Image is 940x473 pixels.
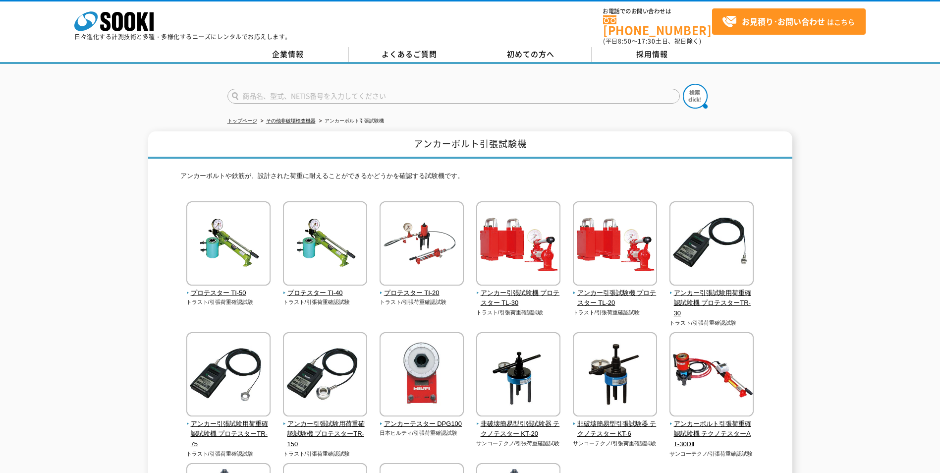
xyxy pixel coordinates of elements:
a: 企業情報 [227,47,349,62]
span: プロテスター TI-40 [283,288,368,298]
a: プロテスター TI-20 [380,279,464,298]
a: [PHONE_NUMBER] [603,15,712,36]
input: 商品名、型式、NETIS番号を入力してください [227,89,680,104]
a: 非破壊簡易型引張試験器 テクノテスター KT-20 [476,410,561,439]
a: アンカー引張試験用荷重確認試験機 プロテスターTR-30 [669,279,754,319]
img: 非破壊簡易型引張試験器 テクノテスター KT-20 [476,332,560,419]
p: トラスト/引張荷重確認試験 [476,308,561,317]
a: その他非破壊検査機器 [266,118,316,123]
strong: お見積り･お問い合わせ [742,15,825,27]
a: プロテスター TI-50 [186,279,271,298]
img: プロテスター TI-50 [186,201,271,288]
p: 日々進化する計測技術と多種・多様化するニーズにレンタルでお応えします。 [74,34,291,40]
a: お見積り･お問い合わせはこちら [712,8,866,35]
a: アンカーボルト引張荷重確認試験機 テクノテスターAT-30DⅡ [669,410,754,450]
span: 非破壊簡易型引張試験器 テクノテスター KT-6 [573,419,658,440]
p: トラスト/引張荷重確認試験 [380,298,464,306]
img: アンカー引張試験用荷重確認試験機 プロテスターTR-150 [283,332,367,419]
span: アンカー引張試験用荷重確認試験機 プロテスターTR-30 [669,288,754,319]
a: アンカー引張試験機 プロテスター TL-20 [573,279,658,308]
span: プロテスター TI-20 [380,288,464,298]
img: 非破壊簡易型引張試験器 テクノテスター KT-6 [573,332,657,419]
p: トラスト/引張荷重確認試験 [669,319,754,327]
p: トラスト/引張荷重確認試験 [186,450,271,458]
span: プロテスター TI-50 [186,288,271,298]
img: btn_search.png [683,84,708,109]
span: アンカーテスター DPG100 [380,419,464,429]
a: アンカーテスター DPG100 [380,410,464,429]
p: トラスト/引張荷重確認試験 [573,308,658,317]
a: プロテスター TI-40 [283,279,368,298]
img: アンカーボルト引張荷重確認試験機 テクノテスターAT-30DⅡ [669,332,754,419]
h1: アンカーボルト引張試験機 [148,131,792,159]
span: アンカー引張試験用荷重確認試験機 プロテスターTR-75 [186,419,271,450]
a: 採用情報 [592,47,713,62]
a: トップページ [227,118,257,123]
span: 非破壊簡易型引張試験器 テクノテスター KT-20 [476,419,561,440]
p: トラスト/引張荷重確認試験 [283,450,368,458]
p: サンコーテクノ/引張荷重確認試験 [669,450,754,458]
a: アンカー引張試験用荷重確認試験機 プロテスターTR-150 [283,410,368,450]
p: 日本ヒルティ/引張荷重確認試験 [380,429,464,437]
p: サンコーテクノ/引張荷重確認試験 [476,439,561,448]
a: アンカー引張試験用荷重確認試験機 プロテスターTR-75 [186,410,271,450]
span: (平日 ～ 土日、祝日除く) [603,37,701,46]
p: トラスト/引張荷重確認試験 [283,298,368,306]
img: アンカー引張試験機 プロテスター TL-20 [573,201,657,288]
img: アンカー引張試験用荷重確認試験機 プロテスターTR-30 [669,201,754,288]
img: アンカー引張試験機 プロテスター TL-30 [476,201,560,288]
span: 初めての方へ [507,49,554,59]
a: 非破壊簡易型引張試験器 テクノテスター KT-6 [573,410,658,439]
a: 初めての方へ [470,47,592,62]
li: アンカーボルト引張試験機 [317,116,384,126]
span: お電話でのお問い合わせは [603,8,712,14]
a: アンカー引張試験機 プロテスター TL-30 [476,279,561,308]
a: よくあるご質問 [349,47,470,62]
span: はこちら [722,14,855,29]
img: プロテスター TI-20 [380,201,464,288]
img: アンカー引張試験用荷重確認試験機 プロテスターTR-75 [186,332,271,419]
p: サンコーテクノ/引張荷重確認試験 [573,439,658,448]
span: 8:50 [618,37,632,46]
span: アンカー引張試験用荷重確認試験機 プロテスターTR-150 [283,419,368,450]
p: アンカーボルトや鉄筋が、設計された荷重に耐えることができるかどうかを確認する試験機です。 [180,171,760,186]
span: アンカー引張試験機 プロテスター TL-20 [573,288,658,309]
p: トラスト/引張荷重確認試験 [186,298,271,306]
span: アンカー引張試験機 プロテスター TL-30 [476,288,561,309]
span: 17:30 [638,37,656,46]
img: アンカーテスター DPG100 [380,332,464,419]
span: アンカーボルト引張荷重確認試験機 テクノテスターAT-30DⅡ [669,419,754,450]
img: プロテスター TI-40 [283,201,367,288]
